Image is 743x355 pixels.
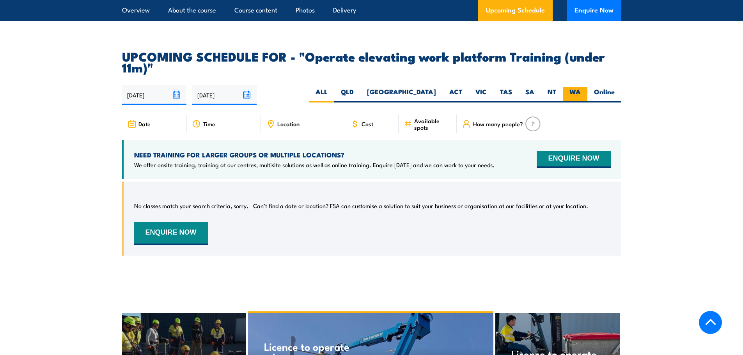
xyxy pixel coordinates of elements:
[134,202,248,210] p: No classes match your search criteria, sorry.
[541,87,563,102] label: NT
[334,87,360,102] label: QLD
[277,120,300,127] span: Location
[587,87,621,102] label: Online
[134,222,208,245] button: ENQUIRE NOW
[192,85,257,105] input: To date
[138,120,151,127] span: Date
[203,120,215,127] span: Time
[493,87,519,102] label: TAS
[122,51,621,72] h2: UPCOMING SCHEDULE FOR - "Operate elevating work platform Training (under 11m)"
[360,87,443,102] label: [GEOGRAPHIC_DATA]
[309,87,334,102] label: ALL
[414,117,451,131] span: Available spots
[122,85,186,105] input: From date
[537,151,610,168] button: ENQUIRE NOW
[563,87,587,102] label: WA
[443,87,469,102] label: ACT
[134,150,495,159] h4: NEED TRAINING FOR LARGER GROUPS OR MULTIPLE LOCATIONS?
[362,120,373,127] span: Cost
[134,161,495,169] p: We offer onsite training, training at our centres, multisite solutions as well as online training...
[469,87,493,102] label: VIC
[473,120,523,127] span: How many people?
[253,202,588,210] p: Can’t find a date or location? FSA can customise a solution to suit your business or organisation...
[519,87,541,102] label: SA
